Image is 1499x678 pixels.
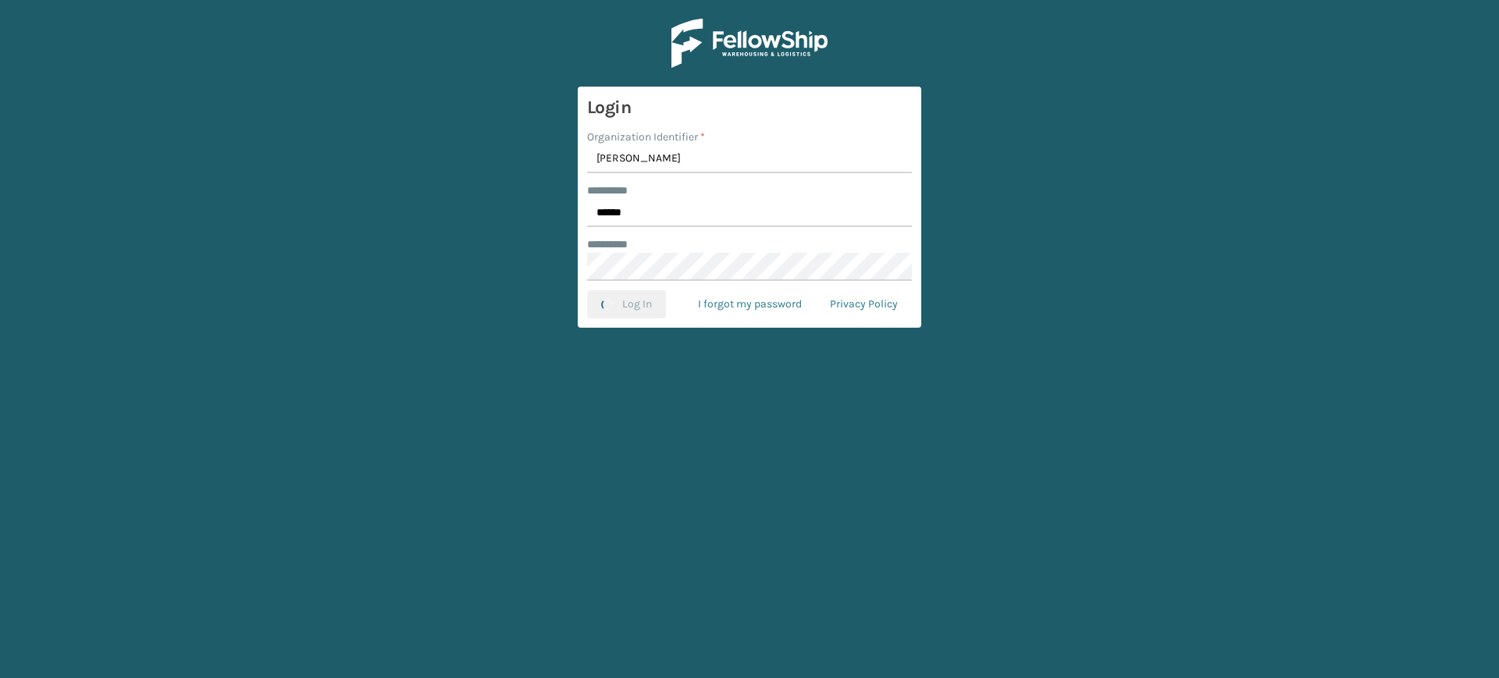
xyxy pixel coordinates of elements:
label: Organization Identifier [587,129,705,145]
img: Logo [671,19,828,68]
a: Privacy Policy [816,290,912,318]
a: I forgot my password [684,290,816,318]
h3: Login [587,96,912,119]
button: Log In [587,290,666,318]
